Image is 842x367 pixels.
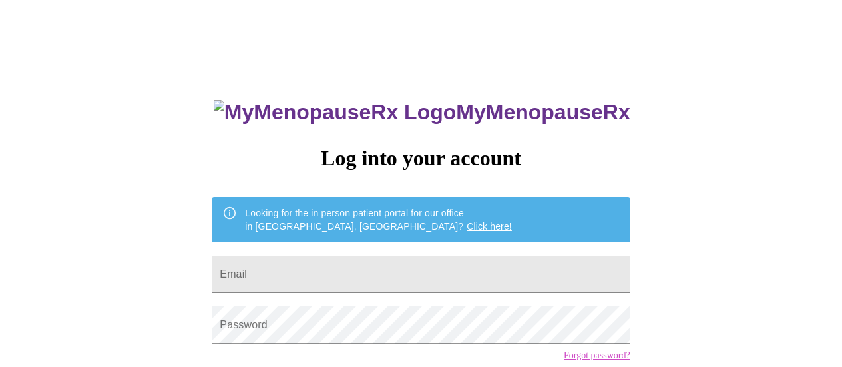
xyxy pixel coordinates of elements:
[245,201,512,238] div: Looking for the in person patient portal for our office in [GEOGRAPHIC_DATA], [GEOGRAPHIC_DATA]?
[214,100,630,125] h3: MyMenopauseRx
[212,146,630,171] h3: Log into your account
[467,221,512,232] a: Click here!
[564,350,630,361] a: Forgot password?
[214,100,456,125] img: MyMenopauseRx Logo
